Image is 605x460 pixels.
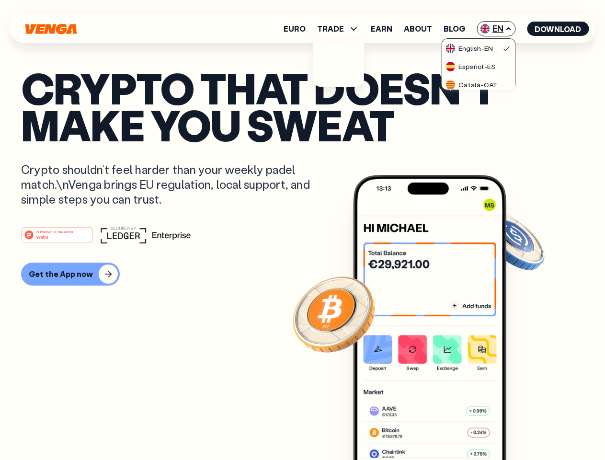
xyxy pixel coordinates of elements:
a: About [404,25,432,33]
img: USDC coin [478,206,547,275]
img: flag-uk [446,44,456,53]
div: Català - CAT [446,80,498,90]
span: TRADE [317,25,344,33]
a: Get the App now [21,263,584,286]
tspan: #1 PRODUCT OF THE MONTH [36,230,73,233]
button: Get the App now [21,263,120,286]
a: Blog [444,25,465,33]
button: Download [527,22,589,36]
span: EN [477,21,515,36]
a: flag-esEspañol-ES [442,57,515,75]
div: English - EN [446,44,493,53]
p: Crypto shouldn’t feel harder than your weekly padel match.\nVenga brings EU regulation, local sup... [21,162,324,207]
img: flag-uk [480,24,490,34]
a: Earn [371,25,392,33]
img: flag-es [446,62,456,71]
svg: Home [24,23,78,34]
div: Español - ES [446,62,495,71]
a: Euro [284,25,306,33]
tspan: Web3 [36,234,48,239]
p: Crypto that doesn’t make you sweat [21,69,584,143]
a: flag-catCatalà-CAT [442,75,515,93]
a: flag-ukEnglish-EN [442,39,515,57]
span: TRADE [317,23,359,34]
img: Bitcoin [291,271,377,357]
img: flag-cat [446,80,456,90]
div: Get the App now [29,269,93,279]
a: #1 PRODUCT OF THE MONTHWeb3 [21,232,93,245]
